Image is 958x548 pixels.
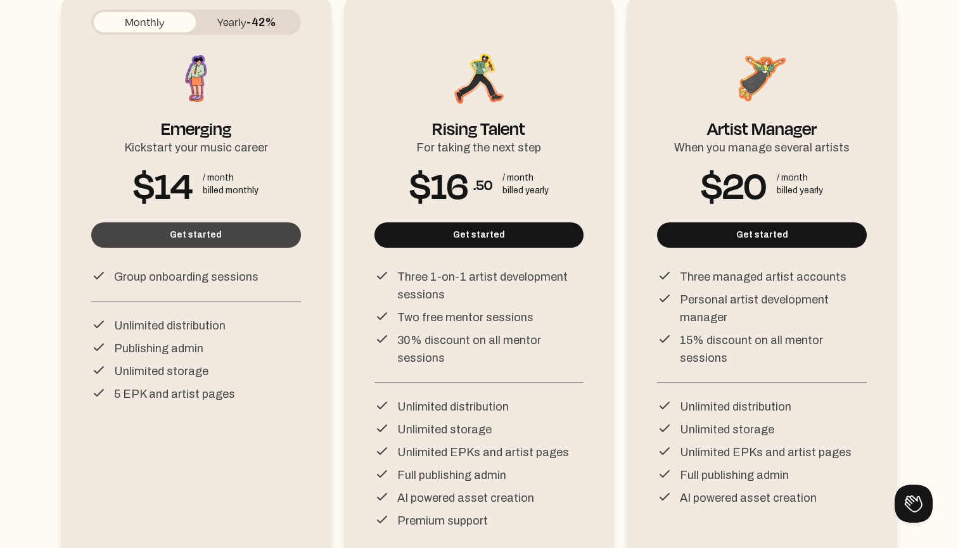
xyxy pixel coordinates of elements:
p: Three managed artist accounts [680,268,846,286]
p: Premium support [397,512,488,530]
p: AI powered asset creation [680,489,817,507]
img: Emerging [167,50,224,107]
p: Unlimited distribution [397,398,509,416]
p: 15% discount on all mentor sessions [680,331,867,367]
div: When you manage several artists [674,134,850,156]
p: Two free mentor sessions [397,309,533,326]
p: Personal artist development manager [680,291,867,326]
div: Rising Talent [432,107,525,134]
p: 30% discount on all mentor sessions [397,331,584,367]
p: Full publishing admin [680,466,789,484]
p: Unlimited distribution [114,317,226,335]
div: billed monthly [203,184,259,197]
span: $14 [133,174,193,194]
p: Full publishing admin [397,466,506,484]
p: Unlimited storage [680,421,774,438]
button: Get started [657,222,867,248]
span: $16 [409,174,468,194]
iframe: Toggle Customer Support [895,485,933,523]
p: Publishing admin [114,340,203,357]
div: Artist Manager [707,107,817,134]
img: Rising Talent [450,50,508,107]
p: Unlimited storage [114,362,208,380]
button: Yearly-42% [196,12,298,32]
div: billed yearly [777,184,823,197]
p: 5 EPK and artist pages [114,385,235,403]
div: / month [777,172,823,184]
button: Get started [374,222,584,248]
p: Unlimited storage [397,421,492,438]
p: Three 1-on-1 artist development sessions [397,268,584,303]
div: For taking the next step [416,134,541,156]
p: AI powered asset creation [397,489,534,507]
span: .50 [473,174,492,194]
span: $20 [701,174,767,194]
img: Artist Manager [734,50,791,107]
div: billed yearly [502,184,549,197]
button: Get started [91,222,301,248]
button: Monthly [94,12,196,32]
p: Unlimited EPKs and artist pages [680,443,852,461]
div: / month [203,172,259,184]
div: Kickstart your music career [124,134,268,156]
p: Unlimited distribution [680,398,791,416]
div: Emerging [161,107,231,134]
div: / month [502,172,549,184]
p: Group onboarding sessions [114,268,259,286]
span: -42% [246,16,276,29]
p: Unlimited EPKs and artist pages [397,443,569,461]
